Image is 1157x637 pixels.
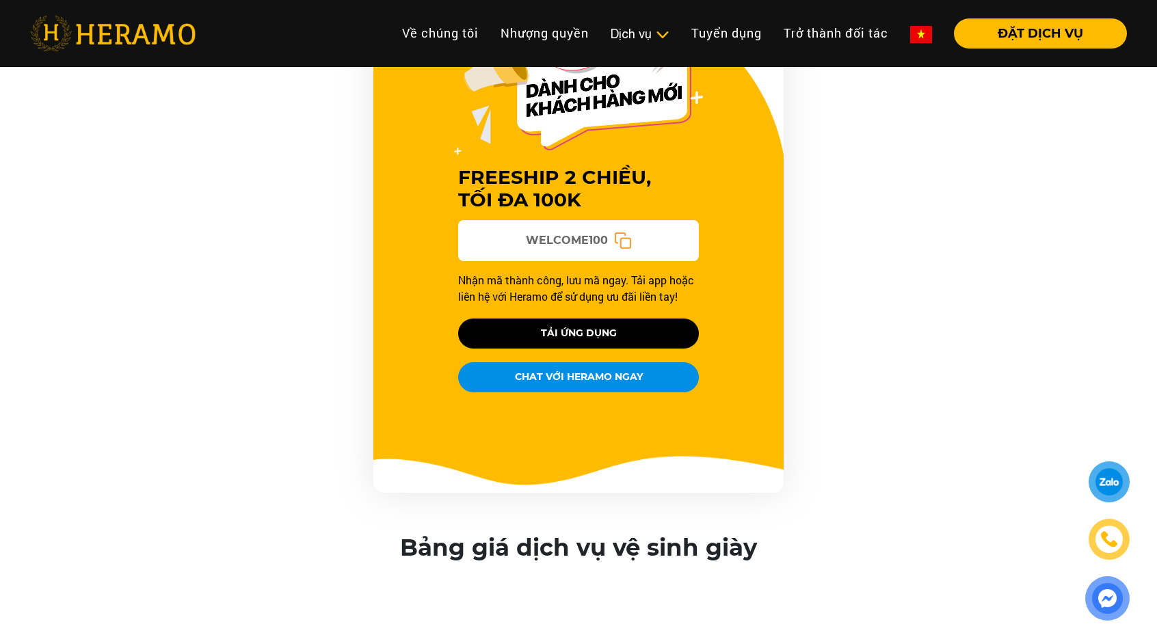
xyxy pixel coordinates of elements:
[490,18,600,48] a: Nhượng quyền
[458,272,699,305] p: Nhận mã thành công, lưu mã ngay. Tải app hoặc liên hệ với Heramo để sử dụng ưu đãi liền tay!
[458,318,699,349] button: TẢI ỨNG DỤNG
[526,232,608,249] span: WELCOME100
[454,6,703,155] img: Offer Header
[458,362,699,392] button: CHAT VỚI HERAMO NGAY
[400,534,757,562] h2: Bảng giá dịch vụ vệ sinh giày
[773,18,899,48] a: Trở thành đối tác
[458,166,699,212] h3: FREESHIP 2 CHIỀU, TỐI ĐA 100K
[954,18,1127,49] button: ĐẶT DỊCH VỤ
[655,28,669,42] img: subToggleIcon
[391,18,490,48] a: Về chúng tôi
[1091,521,1128,558] a: phone-icon
[611,25,669,43] div: Dịch vụ
[30,16,196,51] img: heramo-logo.png
[910,26,932,43] img: vn-flag.png
[680,18,773,48] a: Tuyển dụng
[1102,532,1117,547] img: phone-icon
[943,27,1127,40] a: ĐẶT DỊCH VỤ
